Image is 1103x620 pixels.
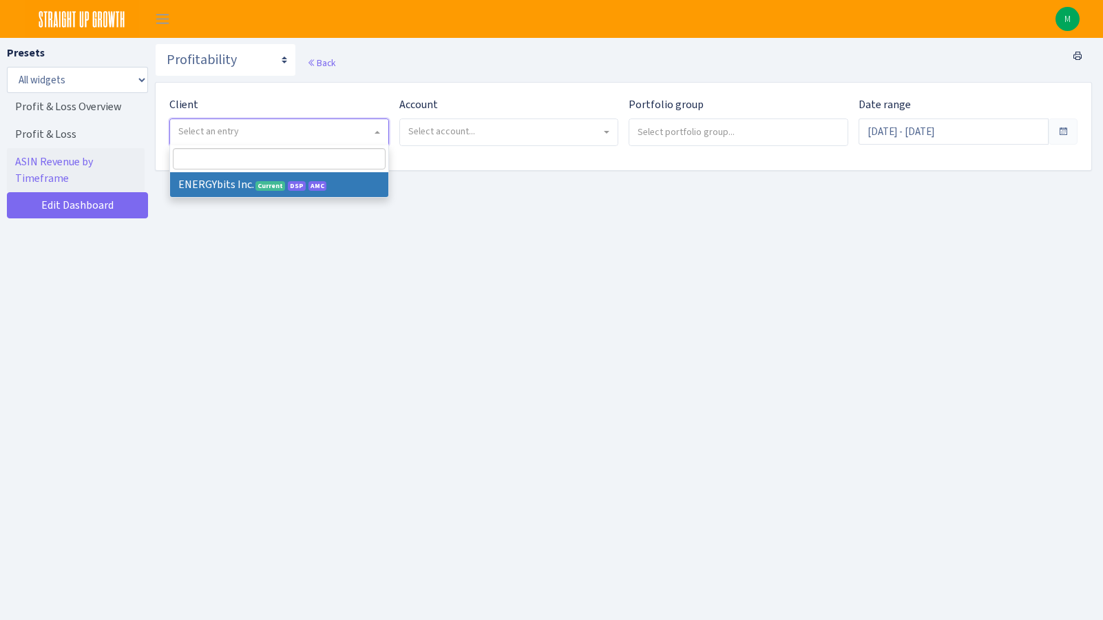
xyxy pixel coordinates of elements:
[399,96,438,113] label: Account
[629,96,704,113] label: Portfolio group
[1055,7,1080,31] img: Michael Sette
[255,181,285,191] span: Current
[307,56,335,69] a: Back
[7,93,145,121] a: Profit & Loss Overview
[7,148,145,192] a: ASIN Revenue by Timeframe
[7,121,145,148] a: Profit & Loss
[178,125,239,138] span: Select an entry
[7,192,148,218] a: Edit Dashboard
[629,119,848,144] input: Select portfolio group...
[145,8,180,30] button: Toggle navigation
[408,125,475,138] span: Select account...
[308,181,326,191] span: Amazon Marketing Cloud
[288,181,306,191] span: DSP
[170,172,388,197] li: ENERGYbits Inc.
[7,45,45,61] label: Presets
[1055,7,1080,31] a: M
[169,96,198,113] label: Client
[859,96,911,113] label: Date range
